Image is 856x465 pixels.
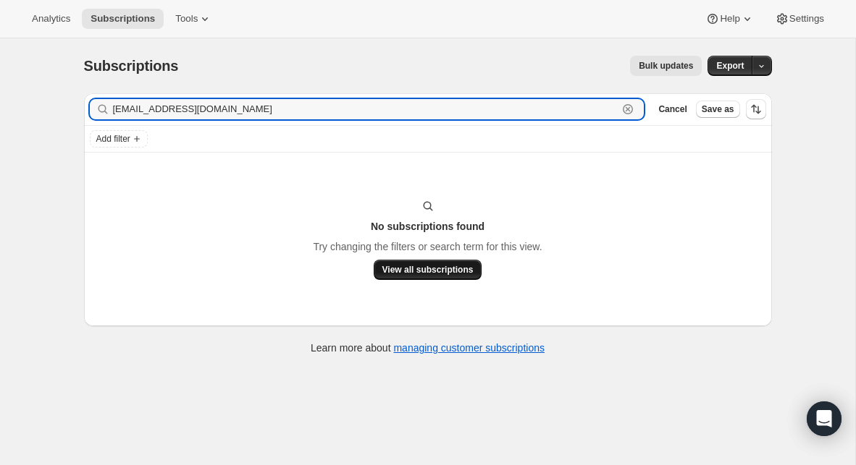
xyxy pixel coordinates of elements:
[91,13,155,25] span: Subscriptions
[658,103,687,115] span: Cancel
[371,219,484,234] h3: No subscriptions found
[313,239,542,254] p: Try changing the filters or search term for this view.
[766,9,833,29] button: Settings
[720,13,739,25] span: Help
[716,60,744,72] span: Export
[393,342,545,354] a: managing customer subscriptions
[639,60,693,72] span: Bulk updates
[382,264,474,276] span: View all subscriptions
[311,341,545,355] p: Learn more about
[167,9,221,29] button: Tools
[175,13,198,25] span: Tools
[23,9,79,29] button: Analytics
[621,102,635,116] button: Clear
[789,13,824,25] span: Settings
[96,133,130,145] span: Add filter
[374,260,482,280] button: View all subscriptions
[697,9,763,29] button: Help
[696,101,740,118] button: Save as
[746,99,766,119] button: Sort the results
[708,56,752,76] button: Export
[84,58,179,74] span: Subscriptions
[702,103,734,115] span: Save as
[653,101,692,118] button: Cancel
[32,13,70,25] span: Analytics
[82,9,164,29] button: Subscriptions
[630,56,702,76] button: Bulk updates
[807,401,842,436] div: Open Intercom Messenger
[90,130,148,148] button: Add filter
[113,99,618,119] input: Filter subscribers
